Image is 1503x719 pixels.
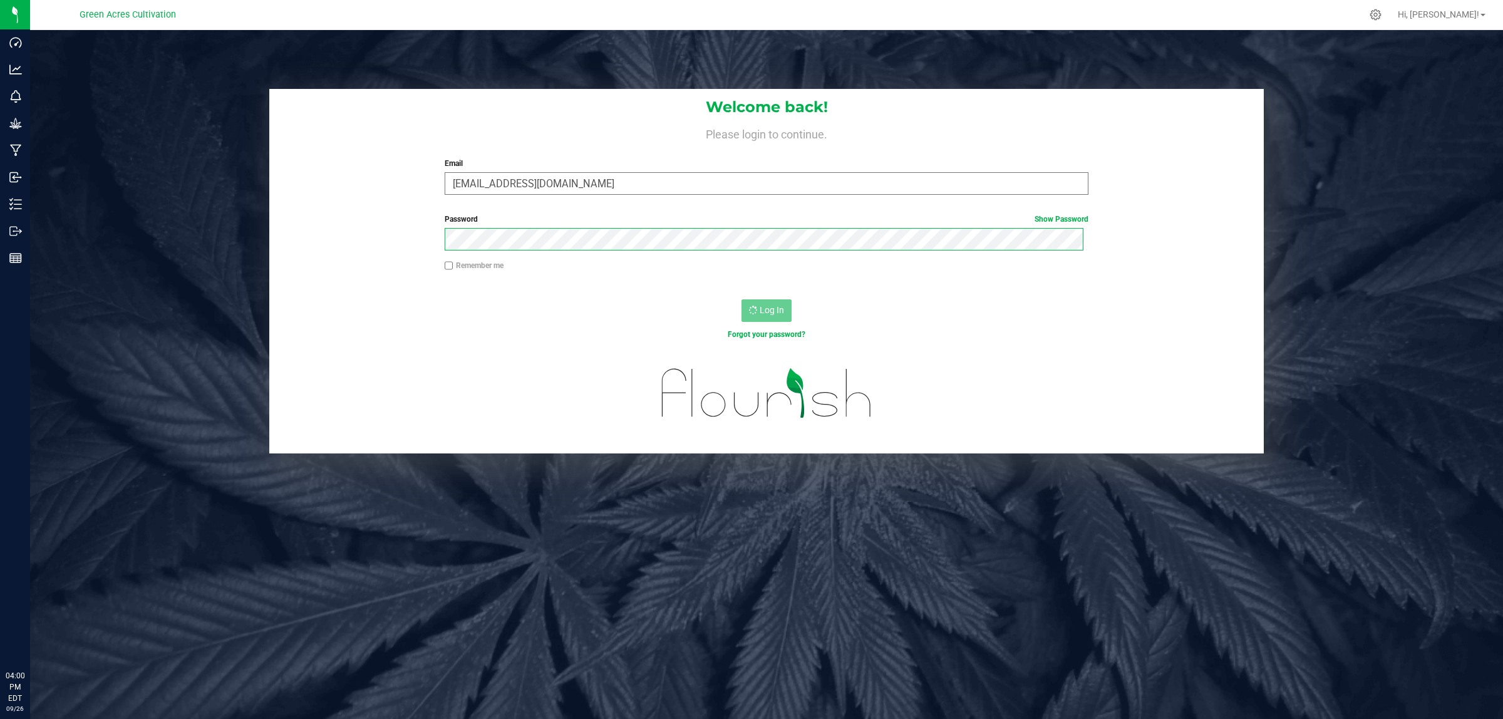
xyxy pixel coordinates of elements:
[728,330,805,339] a: Forgot your password?
[9,171,22,184] inline-svg: Inbound
[445,158,1089,169] label: Email
[80,9,176,20] span: Green Acres Cultivation
[643,353,891,433] img: flourish_logo.svg
[9,144,22,157] inline-svg: Manufacturing
[6,670,24,704] p: 04:00 PM EDT
[9,90,22,103] inline-svg: Monitoring
[9,63,22,76] inline-svg: Analytics
[9,252,22,264] inline-svg: Reports
[1398,9,1479,19] span: Hi, [PERSON_NAME]!
[1368,9,1383,21] div: Manage settings
[741,299,792,322] button: Log In
[9,225,22,237] inline-svg: Outbound
[9,117,22,130] inline-svg: Grow
[9,198,22,210] inline-svg: Inventory
[269,99,1264,115] h1: Welcome back!
[9,36,22,49] inline-svg: Dashboard
[6,704,24,713] p: 09/26
[445,261,453,270] input: Remember me
[760,305,784,315] span: Log In
[1035,215,1088,224] a: Show Password
[269,125,1264,140] h4: Please login to continue.
[445,215,478,224] span: Password
[445,260,504,271] label: Remember me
